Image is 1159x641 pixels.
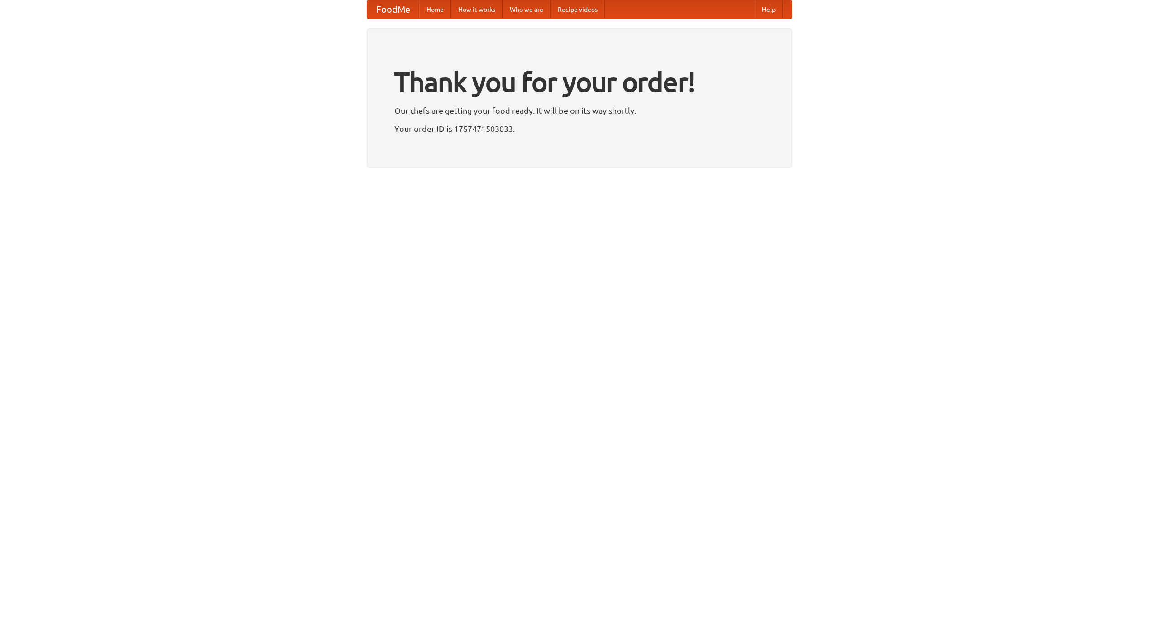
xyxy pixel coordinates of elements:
p: Your order ID is 1757471503033. [394,122,765,135]
a: Who we are [503,0,551,19]
h1: Thank you for your order! [394,60,765,104]
a: FoodMe [367,0,419,19]
a: How it works [451,0,503,19]
a: Recipe videos [551,0,605,19]
a: Help [755,0,783,19]
p: Our chefs are getting your food ready. It will be on its way shortly. [394,104,765,117]
a: Home [419,0,451,19]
